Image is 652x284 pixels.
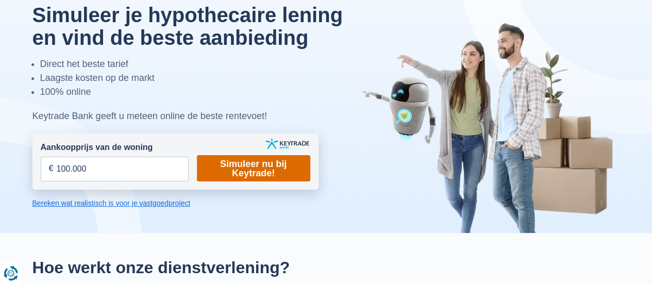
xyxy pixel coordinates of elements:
a: Bereken wat realistisch is voor je vastgoedproject [32,198,319,208]
img: image-hero [362,22,620,233]
span: € [49,163,54,175]
h1: Simuleer je hypothecaire lening en vind de beste aanbieding [32,4,369,49]
div: Keytrade Bank geeft u meteen online de beste rentevoet! [32,109,369,123]
a: Simuleer nu bij Keytrade! [197,155,310,181]
label: Aankoopprijs van de woning [41,142,153,154]
li: 100% online [40,85,369,99]
h2: Hoe werkt onze dienstverlening? [32,258,620,277]
li: Direct het beste tarief [40,57,369,71]
img: keytrade [265,139,309,149]
li: Laagste kosten op de markt [40,71,369,85]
